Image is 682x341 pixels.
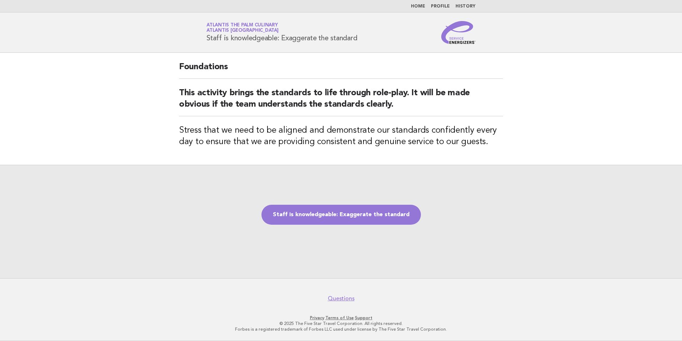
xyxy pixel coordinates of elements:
a: Profile [431,4,450,9]
a: Privacy [310,315,324,320]
a: History [455,4,475,9]
img: Service Energizers [441,21,475,44]
h3: Stress that we need to be aligned and demonstrate our standards confidently every day to ensure t... [179,125,503,148]
a: Home [411,4,425,9]
a: Atlantis The Palm CulinaryAtlantis [GEOGRAPHIC_DATA] [207,23,279,33]
p: Forbes is a registered trademark of Forbes LLC used under license by The Five Star Travel Corpora... [123,326,559,332]
h2: Foundations [179,61,503,79]
p: © 2025 The Five Star Travel Corporation. All rights reserved. [123,321,559,326]
a: Questions [328,295,355,302]
span: Atlantis [GEOGRAPHIC_DATA] [207,29,279,33]
h2: This activity brings the standards to life through role-play. It will be made obvious if the team... [179,87,503,116]
h1: Staff is knowledgeable: Exaggerate the standard [207,23,357,42]
a: Support [355,315,372,320]
a: Staff is knowledgeable: Exaggerate the standard [261,205,421,225]
p: · · [123,315,559,321]
a: Terms of Use [325,315,354,320]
